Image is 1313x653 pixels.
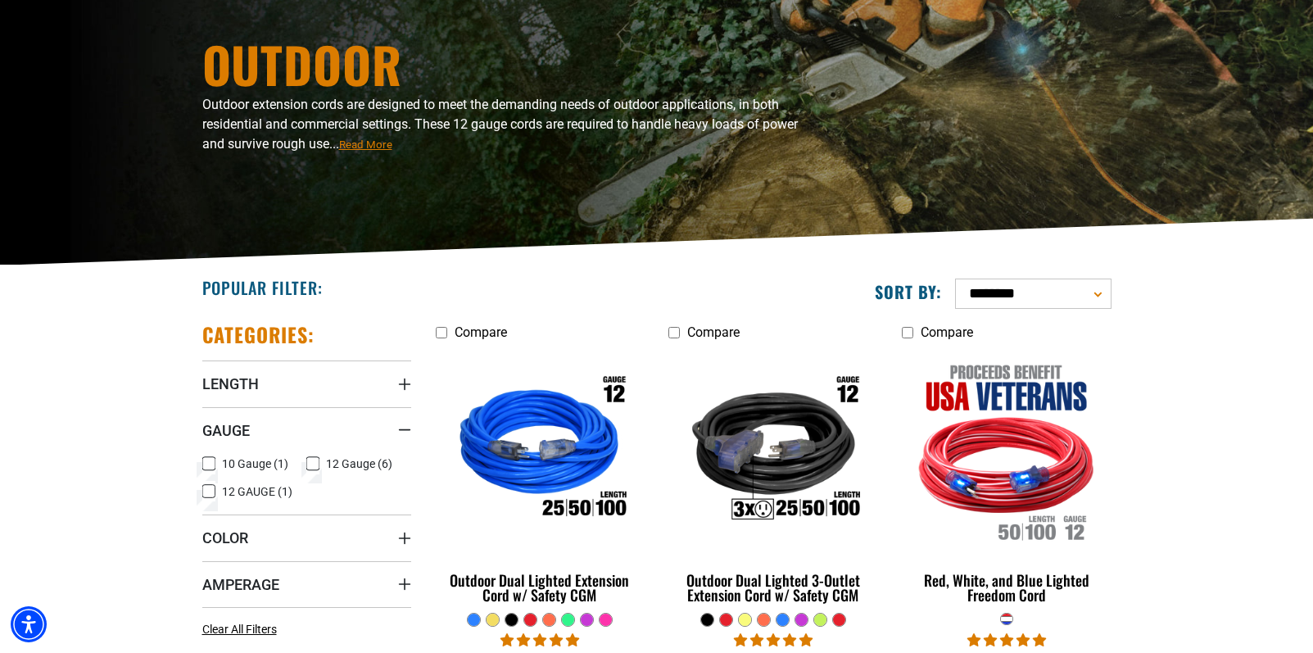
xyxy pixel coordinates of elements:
span: 12 Gauge (6) [326,458,392,469]
img: Outdoor Dual Lighted Extension Cord w/ Safety CGM [437,356,643,545]
h2: Categories: [202,322,315,347]
span: Gauge [202,421,250,440]
div: Accessibility Menu [11,606,47,642]
div: Outdoor Dual Lighted 3-Outlet Extension Cord w/ Safety CGM [668,573,877,602]
a: Clear All Filters [202,621,283,638]
img: Outdoor Dual Lighted 3-Outlet Extension Cord w/ Safety CGM [670,356,876,545]
span: 12 GAUGE (1) [222,486,292,497]
summary: Color [202,515,411,560]
div: Outdoor Dual Lighted Extension Cord w/ Safety CGM [436,573,645,602]
span: Length [202,374,259,393]
span: 4.80 stars [734,633,813,648]
summary: Gauge [202,407,411,453]
a: Red, White, and Blue Lighted Freedom Cord Red, White, and Blue Lighted Freedom Cord [902,348,1111,612]
a: Outdoor Dual Lighted 3-Outlet Extension Cord w/ Safety CGM Outdoor Dual Lighted 3-Outlet Extensio... [668,348,877,612]
h1: Outdoor [202,39,800,88]
span: Outdoor extension cords are designed to meet the demanding needs of outdoor applications, in both... [202,97,798,152]
a: Outdoor Dual Lighted Extension Cord w/ Safety CGM Outdoor Dual Lighted Extension Cord w/ Safety CGM [436,348,645,612]
label: Sort by: [875,281,942,302]
span: Compare [455,324,507,340]
div: Red, White, and Blue Lighted Freedom Cord [902,573,1111,602]
span: Amperage [202,575,279,594]
span: 5.00 stars [967,633,1046,648]
span: Compare [687,324,740,340]
h2: Popular Filter: [202,277,323,298]
span: Color [202,528,248,547]
summary: Length [202,361,411,406]
img: Red, White, and Blue Lighted Freedom Cord [903,356,1110,545]
span: 10 Gauge (1) [222,458,288,469]
span: Read More [339,138,392,151]
span: Clear All Filters [202,623,277,636]
span: 4.81 stars [500,633,579,648]
summary: Amperage [202,561,411,607]
span: Compare [921,324,973,340]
